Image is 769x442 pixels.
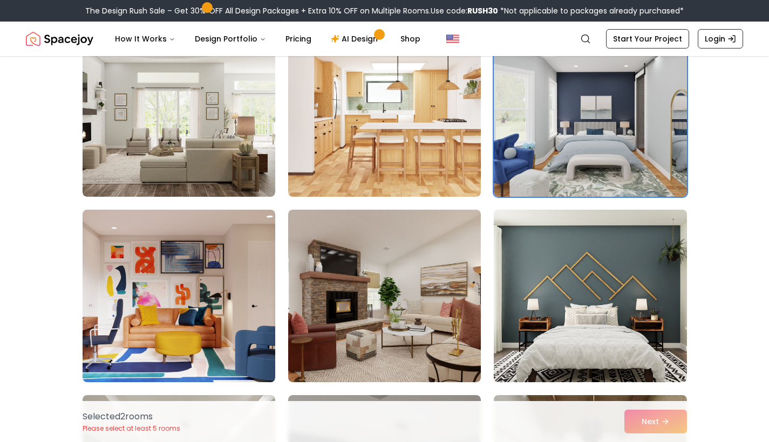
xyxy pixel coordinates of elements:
[498,5,684,16] span: *Not applicable to packages already purchased*
[26,22,743,56] nav: Global
[85,5,684,16] div: The Design Rush Sale – Get 30% OFF All Design Packages + Extra 10% OFF on Multiple Rooms.
[83,24,275,197] img: Room room-10
[322,28,390,50] a: AI Design
[431,5,498,16] span: Use code:
[494,24,686,197] img: Room room-12
[83,210,275,382] img: Room room-13
[26,28,93,50] a: Spacejoy
[288,210,481,382] img: Room room-14
[83,424,180,433] p: Please select at least 5 rooms
[83,410,180,423] p: Selected 2 room s
[606,29,689,49] a: Start Your Project
[186,28,275,50] button: Design Portfolio
[489,205,691,386] img: Room room-15
[288,24,481,197] img: Room room-11
[698,29,743,49] a: Login
[26,28,93,50] img: Spacejoy Logo
[106,28,184,50] button: How It Works
[467,5,498,16] b: RUSH30
[392,28,429,50] a: Shop
[446,32,459,45] img: United States
[277,28,320,50] a: Pricing
[106,28,429,50] nav: Main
